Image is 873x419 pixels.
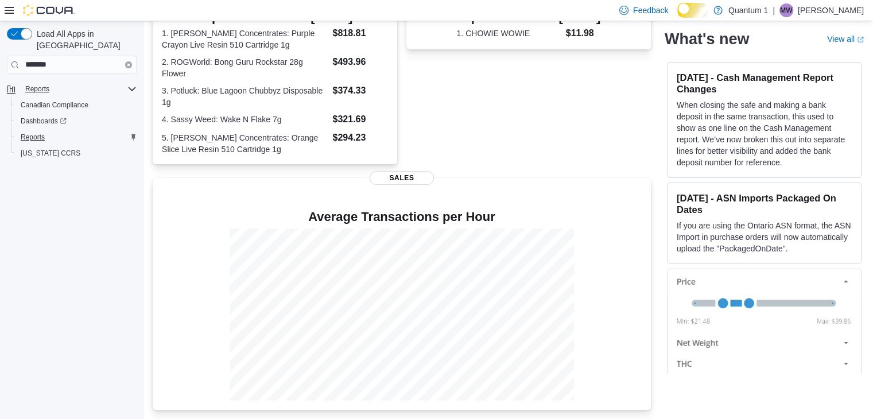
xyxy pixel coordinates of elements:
span: Dashboards [16,114,137,128]
p: When closing the safe and making a bank deposit in the same transaction, this used to show as one... [677,99,852,168]
dt: 3. Potluck: Blue Lagoon Chubbyz Disposable 1g [162,85,328,108]
button: Clear input [125,61,132,68]
div: Michael Wuest [779,3,793,17]
dt: 4. Sassy Weed: Wake N Flake 7g [162,114,328,125]
span: Reports [25,84,49,94]
a: Reports [16,130,49,144]
img: Cova [23,5,75,16]
p: If you are using the Ontario ASN format, the ASN Import in purchase orders will now automatically... [677,220,852,254]
span: Dashboards [21,117,67,126]
svg: External link [857,36,864,43]
h3: [DATE] - ASN Imports Packaged On Dates [677,192,852,215]
span: Reports [21,82,137,96]
p: Quantum 1 [728,3,768,17]
span: Feedback [633,5,668,16]
button: Reports [21,82,54,96]
a: View allExternal link [827,34,864,44]
span: [US_STATE] CCRS [21,149,80,158]
input: Dark Mode [677,3,708,18]
span: Canadian Compliance [16,98,137,112]
button: Canadian Compliance [11,97,141,113]
dd: $818.81 [332,26,387,40]
a: Canadian Compliance [16,98,93,112]
p: [PERSON_NAME] [798,3,864,17]
nav: Complex example [7,76,137,191]
dd: $294.23 [332,131,387,145]
h4: Average Transactions per Hour [162,210,642,224]
dd: $493.96 [332,55,387,69]
h3: [DATE] - Cash Management Report Changes [677,72,852,95]
dt: 2. ROGWorld: Bong Guru Rockstar 28g Flower [162,56,328,79]
span: Washington CCRS [16,146,137,160]
button: [US_STATE] CCRS [11,145,141,161]
span: Canadian Compliance [21,100,88,110]
span: MW [780,3,792,17]
span: Reports [16,130,137,144]
p: | [773,3,775,17]
dt: 5. [PERSON_NAME] Concentrates: Orange Slice Live Resin 510 Cartridge 1g [162,132,328,155]
a: Dashboards [11,113,141,129]
span: Load All Apps in [GEOGRAPHIC_DATA] [32,28,137,51]
dd: $11.98 [566,26,601,40]
dd: $374.33 [332,84,387,98]
dt: 1. [PERSON_NAME] Concentrates: Purple Crayon Live Resin 510 Cartridge 1g [162,28,328,51]
a: [US_STATE] CCRS [16,146,85,160]
dt: 1. CHOWIE WOWIE [457,28,561,39]
dd: $321.69 [332,112,387,126]
a: Dashboards [16,114,71,128]
span: Sales [370,171,434,185]
button: Reports [2,81,141,97]
span: Reports [21,133,45,142]
h2: What's new [665,30,749,48]
button: Reports [11,129,141,145]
